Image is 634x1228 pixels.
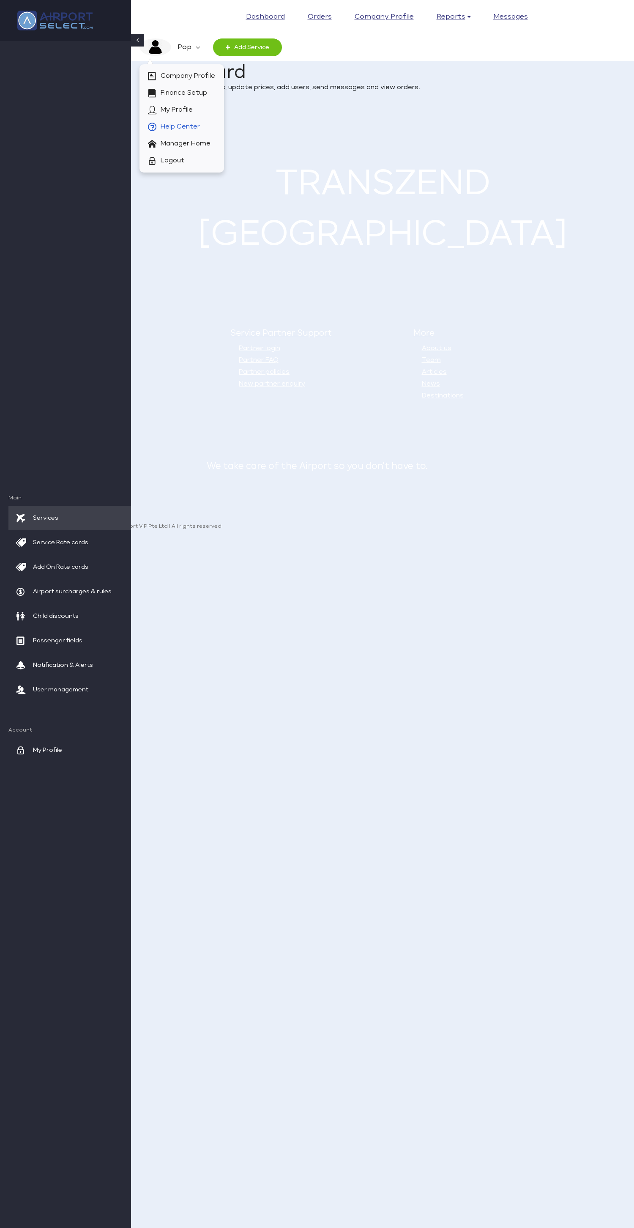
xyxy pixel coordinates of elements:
[413,327,590,339] h5: More
[161,152,184,169] span: Logout
[239,381,305,387] a: New partner enquiry
[144,82,621,93] p: Add new airport services, update prices, add users, send messages and view orders.
[230,327,407,339] h5: Service Partner Support
[139,101,224,118] a: My Profile
[161,135,210,152] span: Manager Home
[161,118,200,135] span: Help Center
[139,38,200,56] a: image description Pop
[141,159,625,260] h1: TRANSZEND [GEOGRAPHIC_DATA]
[422,369,447,375] a: Articles
[422,345,451,351] a: About us
[139,152,224,169] a: Logout
[161,85,207,101] span: Finance Setup
[48,327,224,339] h5: Customer Help
[139,68,224,85] a: Company Profile
[161,68,215,85] span: Company Profile
[13,6,97,35] img: company logo here
[161,101,193,118] span: My Profile
[437,11,470,23] a: Reports
[139,118,224,135] a: Help Center
[41,514,593,539] span: © Copyright [DATE] - [DATE] Airport VIP Pte Ltd | All rights reserved
[493,11,528,23] a: Messages
[139,85,224,101] a: Finance Setup
[139,38,171,56] img: image description
[246,11,285,23] a: Dashboard
[139,135,224,152] a: Manager Home
[355,11,414,23] a: Company profile
[422,392,464,399] a: Destinations
[422,357,441,363] a: Team
[139,64,224,173] div: image description Pop
[48,461,587,471] p: We take care of the Airport so you don't have to.
[230,38,269,56] span: Add Service
[239,357,279,363] a: Partner FAQ
[144,63,621,82] h1: Dashboard
[422,381,440,387] a: News
[239,345,280,351] a: Partner login
[171,38,196,56] em: Pop
[213,38,282,57] a: Add Service
[239,369,290,375] a: Partner policies
[308,11,332,23] a: Orders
